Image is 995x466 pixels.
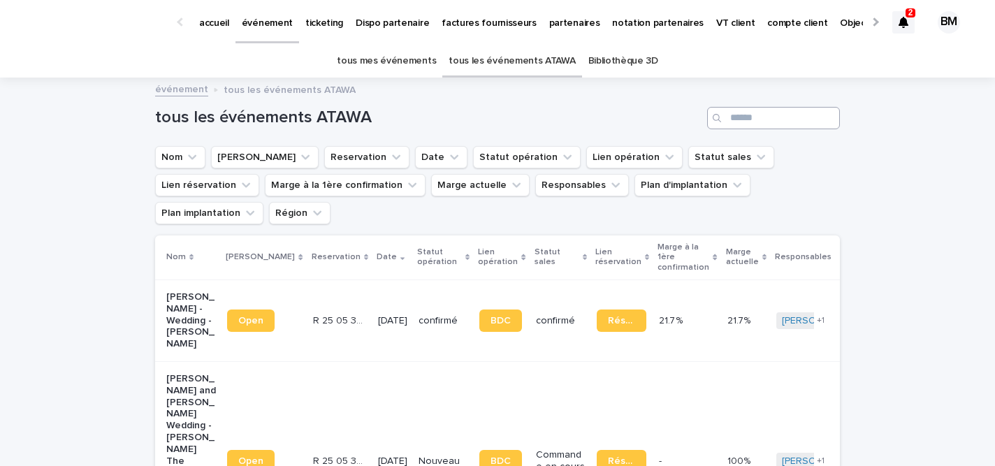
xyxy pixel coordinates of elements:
[535,174,629,196] button: Responsables
[419,315,468,327] p: confirmé
[892,11,915,34] div: 2
[817,316,825,325] span: + 1
[726,245,759,270] p: Marge actuelle
[588,45,658,78] a: Bibliothèque 3D
[658,240,709,275] p: Marge à la 1ère confirmation
[238,456,263,466] span: Open
[608,456,635,466] span: Réservation
[324,146,409,168] button: Reservation
[269,202,331,224] button: Région
[608,316,635,326] span: Réservation
[536,315,586,327] p: confirmé
[479,310,522,332] a: BDC
[775,249,831,265] p: Responsables
[415,146,467,168] button: Date
[688,146,774,168] button: Statut sales
[817,457,825,465] span: + 1
[908,8,913,17] p: 2
[659,312,685,327] p: 21.7 %
[449,45,575,78] a: tous les événements ATAWA
[155,146,205,168] button: Nom
[586,146,683,168] button: Lien opération
[417,245,462,270] p: Statut opération
[938,11,960,34] div: BM
[227,310,275,332] a: Open
[166,249,186,265] p: Nom
[535,245,579,270] p: Statut sales
[224,81,356,96] p: tous les événements ATAWA
[595,245,641,270] p: Lien réservation
[727,312,753,327] p: 21.7%
[313,312,365,327] p: R 25 05 3705
[634,174,750,196] button: Plan d'implantation
[238,316,263,326] span: Open
[491,456,511,466] span: BDC
[431,174,530,196] button: Marge actuelle
[782,315,858,327] a: [PERSON_NAME]
[337,45,436,78] a: tous mes événements
[840,245,898,270] p: Plan d'implantation
[473,146,581,168] button: Statut opération
[155,174,259,196] button: Lien réservation
[491,316,511,326] span: BDC
[478,245,518,270] p: Lien opération
[707,107,840,129] input: Search
[155,202,263,224] button: Plan implantation
[312,249,361,265] p: Reservation
[226,249,295,265] p: [PERSON_NAME]
[28,8,164,36] img: Ls34BcGeRexTGTNfXpUC
[155,80,208,96] a: événement
[155,108,702,128] h1: tous les événements ATAWA
[378,315,407,327] p: [DATE]
[211,146,319,168] button: Lien Stacker
[597,310,646,332] a: Réservation
[265,174,426,196] button: Marge à la 1ère confirmation
[166,291,216,350] p: [PERSON_NAME] - Wedding - [PERSON_NAME]
[377,249,397,265] p: Date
